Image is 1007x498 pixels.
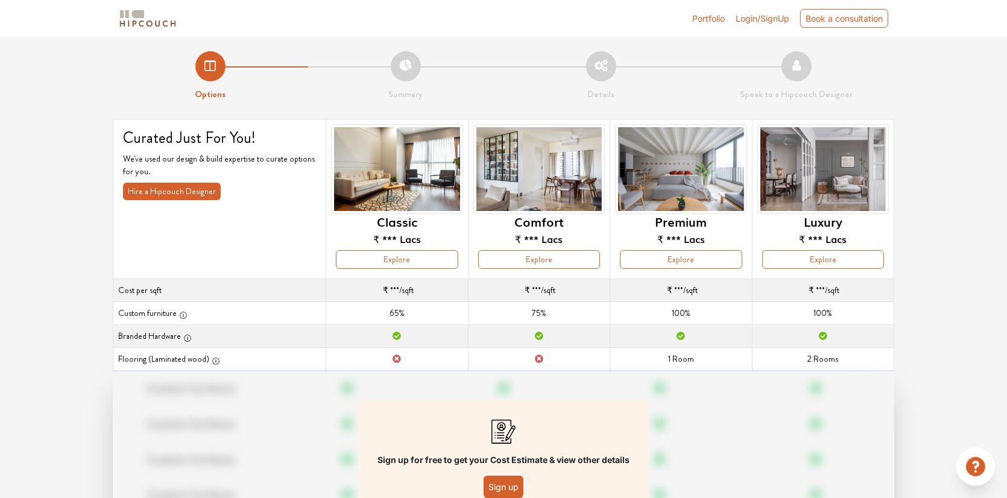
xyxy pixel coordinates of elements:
p: Sign up for free to get your Cost Estimate & view other details [377,453,630,466]
button: Explore [478,250,600,269]
img: header-preview [757,124,889,214]
h6: Classic [377,214,417,229]
th: Branded Hardware [113,325,326,348]
strong: Speak to a Hipcouch Designer [740,87,853,101]
span: Login/SignUp [736,13,789,24]
h4: Curated Just For You! [123,129,316,147]
button: Explore [336,250,458,269]
td: 75% [468,302,610,325]
img: header-preview [331,124,462,214]
td: 1 Room [610,348,752,371]
button: Explore [762,250,884,269]
th: Flooring (Laminated wood) [113,348,326,371]
h6: Premium [655,214,707,229]
h6: Luxury [804,214,842,229]
th: Cost per sqft [113,279,326,302]
strong: Details [588,87,615,101]
button: Sign up [484,476,523,498]
td: 100% [610,302,752,325]
td: /sqft [752,279,894,302]
img: header-preview [473,124,605,214]
td: /sqft [468,279,610,302]
span: logo-horizontal.svg [118,5,178,32]
th: Custom furniture [113,302,326,325]
strong: Summary [389,87,423,101]
img: logo-horizontal.svg [118,8,178,29]
img: header-preview [615,124,747,214]
td: 65% [326,302,468,325]
a: Portfolio [692,12,725,25]
td: /sqft [326,279,468,302]
h6: Comfort [514,214,564,229]
p: We've used our design & build expertise to curate options for you. [123,153,316,178]
button: Explore [620,250,742,269]
td: /sqft [610,279,752,302]
div: Book a consultation [800,9,888,28]
button: Hire a Hipcouch Designer [123,183,221,200]
td: 2 Rooms [752,348,894,371]
strong: Options [195,87,226,101]
td: 100% [752,302,894,325]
